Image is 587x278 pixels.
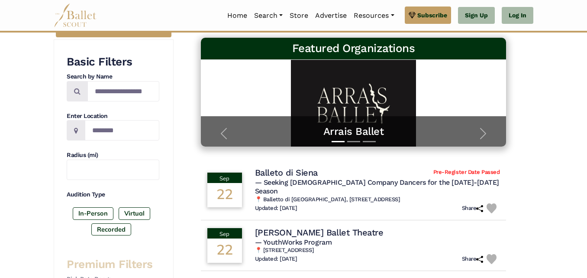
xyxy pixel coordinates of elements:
[332,137,345,147] button: Slide 1
[67,151,159,160] h4: Radius (mi)
[255,227,384,238] h4: [PERSON_NAME] Ballet Theatre
[207,173,242,183] div: Sep
[405,7,451,24] a: Subscribe
[458,7,495,24] a: Sign Up
[208,41,500,56] h3: Featured Organizations
[119,207,150,219] label: Virtual
[433,169,500,176] span: Pre-Register Date Passed
[347,137,360,147] button: Slide 2
[67,112,159,121] h4: Enter Location
[87,81,159,101] input: Search by names...
[255,255,297,263] h6: Updated: [DATE]
[67,72,159,81] h4: Search by Name
[462,205,484,212] h6: Share
[255,196,500,203] h6: 📍 Balletto di [GEOGRAPHIC_DATA], [STREET_ADDRESS]
[255,247,500,254] h6: 📍 [STREET_ADDRESS]
[286,7,312,25] a: Store
[251,7,286,25] a: Search
[207,239,242,263] div: 22
[409,10,416,20] img: gem.svg
[255,205,297,212] h6: Updated: [DATE]
[207,183,242,207] div: 22
[312,7,350,25] a: Advertise
[210,125,498,138] a: Arrais Ballet
[67,190,159,199] h4: Audition Type
[67,55,159,69] h3: Basic Filters
[502,7,533,24] a: Log In
[73,207,113,219] label: In-Person
[417,10,447,20] span: Subscribe
[67,257,159,272] h3: Premium Filters
[350,7,397,25] a: Resources
[224,7,251,25] a: Home
[462,255,484,263] h6: Share
[85,120,159,141] input: Location
[255,238,332,246] span: — YouthWorks Program
[255,178,499,196] span: — Seeking [DEMOGRAPHIC_DATA] Company Dancers for the [DATE]-[DATE] Season
[255,167,318,178] h4: Balleto di Siena
[91,223,131,235] label: Recorded
[363,137,376,147] button: Slide 3
[207,228,242,239] div: Sep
